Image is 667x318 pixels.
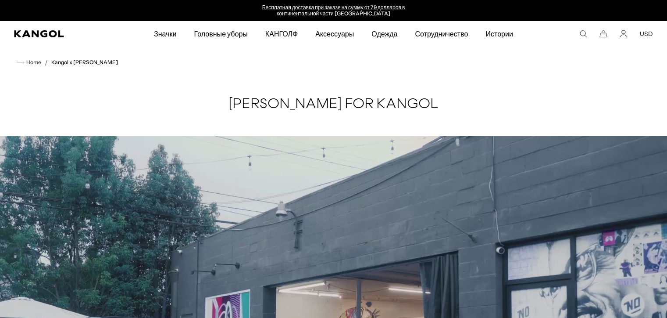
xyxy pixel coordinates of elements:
[371,21,397,47] span: Одежда
[315,21,354,47] span: Аксессуары
[25,59,41,65] span: Home
[640,30,653,38] button: USD
[363,21,406,47] a: Одежда
[17,58,41,66] a: Home
[41,57,48,68] li: /
[154,21,176,47] span: Значки
[579,30,587,38] summary: Ищите здесь
[415,21,468,47] span: Сотрудничество
[14,30,101,37] a: Кангол
[407,21,477,47] a: Сотрудничество
[243,4,424,17] div: 1 из 2
[265,21,298,47] span: КАНГОЛФ
[307,21,363,47] a: Аксессуары
[243,4,424,17] div: Объявление
[243,4,424,17] slideshow-component: Панель объявлений
[485,21,513,47] span: Истории
[51,59,118,65] a: Kangol x [PERSON_NAME]
[81,96,586,113] h2: [PERSON_NAME] FOR KANGOL
[185,21,257,47] a: Головные уборы
[194,21,248,47] span: Головные уборы
[257,21,307,47] a: КАНГОЛФ
[620,30,628,38] a: Account
[262,4,405,17] a: Бесплатная доставка при заказе на сумму от 79 долларов в континентальной части [GEOGRAPHIC_DATA]
[477,21,522,47] a: Истории
[599,30,607,38] button: Cart
[145,21,185,47] a: Значки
